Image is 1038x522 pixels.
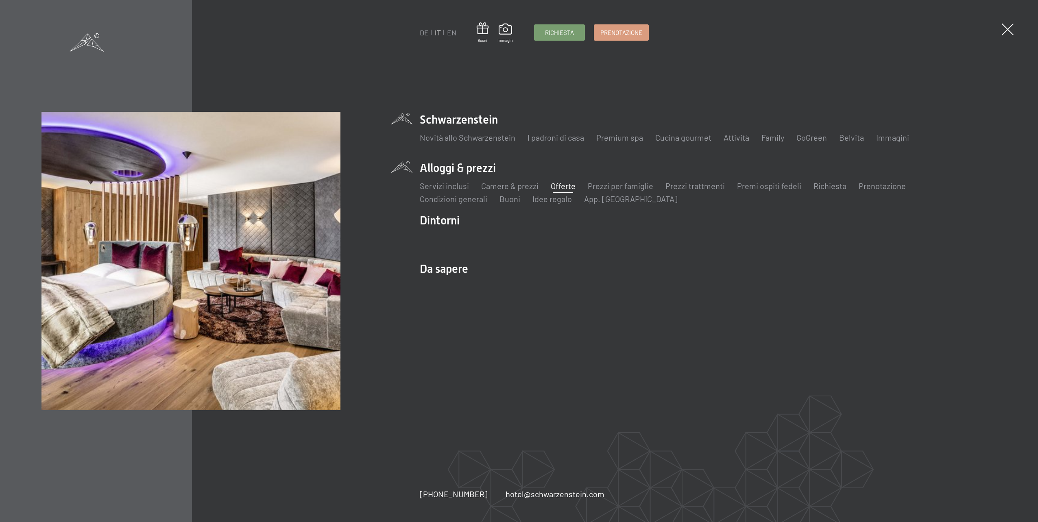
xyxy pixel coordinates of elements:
a: Cucina gourmet [655,133,711,142]
a: Premium spa [596,133,643,142]
a: DE [420,28,429,37]
a: Premi ospiti fedeli [737,181,801,191]
a: IT [435,28,441,37]
a: Richiesta [813,181,846,191]
a: App. [GEOGRAPHIC_DATA] [584,194,678,204]
a: hotel@schwarzenstein.com [506,488,604,500]
span: Buoni [477,37,488,43]
a: Immagini [497,24,514,43]
a: Prezzi trattmenti [665,181,725,191]
a: [PHONE_NUMBER] [420,488,488,500]
span: [PHONE_NUMBER] [420,489,488,499]
a: Richiesta [534,25,584,40]
img: Hotel Benessere SCHWARZENSTEIN – Trentino Alto Adige Dolomiti [41,112,340,411]
a: Belvita [839,133,864,142]
a: Servizi inclusi [420,181,469,191]
a: GoGreen [796,133,827,142]
a: Buoni [477,22,488,43]
a: I padroni di casa [528,133,584,142]
a: Offerte [551,181,576,191]
a: Prezzi per famiglie [588,181,653,191]
span: Richiesta [545,28,574,37]
a: Buoni [499,194,520,204]
a: Novità allo Schwarzenstein [420,133,515,142]
a: Camere & prezzi [481,181,539,191]
a: Prenotazione [594,25,648,40]
a: Attività [724,133,749,142]
a: EN [447,28,456,37]
span: Prenotazione [600,28,642,37]
a: Idee regalo [532,194,572,204]
a: Immagini [876,133,909,142]
a: Prenotazione [859,181,906,191]
a: Condizioni generali [420,194,487,204]
span: Immagini [497,37,514,43]
a: Family [761,133,784,142]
